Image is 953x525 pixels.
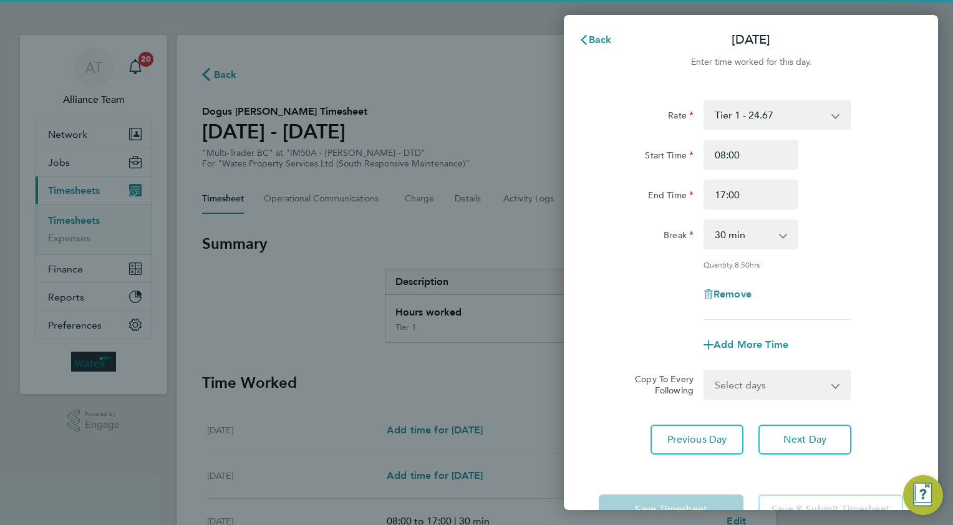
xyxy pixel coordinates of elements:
[589,34,612,46] span: Back
[783,433,826,446] span: Next Day
[732,31,770,49] p: [DATE]
[648,190,694,205] label: End Time
[668,110,694,125] label: Rate
[704,140,798,170] input: E.g. 08:00
[758,425,851,455] button: Next Day
[704,289,752,299] button: Remove
[645,150,694,165] label: Start Time
[664,229,694,244] label: Break
[566,27,624,52] button: Back
[651,425,743,455] button: Previous Day
[704,180,798,210] input: E.g. 18:00
[903,475,943,515] button: Engage Resource Center
[704,340,788,350] button: Add More Time
[625,373,694,396] label: Copy To Every Following
[735,259,750,269] span: 8.50
[667,433,727,446] span: Previous Day
[564,55,938,70] div: Enter time worked for this day.
[714,288,752,300] span: Remove
[704,259,851,269] div: Quantity: hrs
[714,339,788,350] span: Add More Time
